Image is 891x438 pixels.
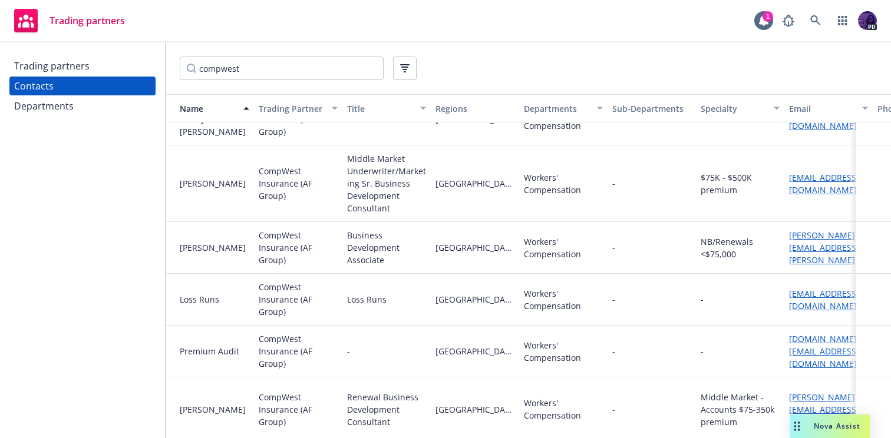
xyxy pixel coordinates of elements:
div: Business Development Associate [347,229,426,266]
div: Middle Market Underwriter/Marketing Sr. Business Development Consultant [347,152,426,214]
span: Trading partners [49,16,125,25]
span: - [612,293,615,306]
div: 1 [763,11,773,22]
div: Workers' Compensation [524,339,603,364]
a: Switch app [831,9,854,32]
span: [GEOGRAPHIC_DATA][US_STATE] [435,293,514,306]
a: [EMAIL_ADDRESS][DOMAIN_NAME] [789,288,859,311]
div: Email [789,102,855,115]
span: [GEOGRAPHIC_DATA][US_STATE] [435,403,514,416]
div: Middle Market - Accounts $75-350k premium [701,391,780,428]
div: Contacts [14,77,54,95]
span: [GEOGRAPHIC_DATA][US_STATE] [435,177,514,190]
div: Workers' Compensation [524,235,603,260]
button: Sub-Departments [608,94,696,122]
button: Title [342,94,431,122]
span: - [612,345,615,357]
div: Trading partners [14,57,90,75]
div: Specialty [701,102,767,115]
div: - [701,293,704,306]
button: Nova Assist [790,414,870,438]
button: Name [166,94,254,122]
div: CompWest Insurance (AF Group) [259,229,338,266]
a: Trading partners [9,57,156,75]
div: Sub-Departments [612,102,691,115]
a: Search [804,9,827,32]
div: Departments [14,97,74,115]
span: [GEOGRAPHIC_DATA][US_STATE] [435,345,514,357]
div: - [701,345,704,357]
a: Contacts [9,77,156,95]
a: [PERSON_NAME][EMAIL_ADDRESS][PERSON_NAME][DOMAIN_NAME] [789,230,859,278]
span: [GEOGRAPHIC_DATA][US_STATE] [435,241,514,254]
span: Nova Assist [814,421,860,431]
img: photo [858,11,877,30]
div: Workers' Compensation [524,171,603,196]
div: Name [170,102,236,115]
div: Departments [524,102,590,115]
a: [DOMAIN_NAME][EMAIL_ADDRESS][DOMAIN_NAME] [789,333,859,369]
div: Premium Audit [180,345,249,357]
button: Trading Partner [254,94,342,122]
span: - [612,177,615,190]
div: Regions [435,102,514,115]
div: Title [347,102,413,115]
div: Workers' Compensation [524,397,603,422]
div: CompWest Insurance (AF Group) [259,391,338,428]
div: NB/Renewals <$75,000 [701,235,780,260]
a: Report a Bug [777,9,800,32]
input: Filter by keyword... [180,57,384,80]
div: Trading Partner [259,102,325,115]
button: Specialty [696,94,784,122]
div: $75K - $500K premium [701,171,780,196]
div: - [347,345,350,357]
div: [PERSON_NAME] [180,177,249,190]
div: Workers' Compensation [524,287,603,312]
button: Email [784,94,873,122]
div: Drag to move [790,414,804,438]
div: Loss Runs [180,293,249,306]
a: [EMAIL_ADDRESS][DOMAIN_NAME] [789,172,859,195]
div: [PERSON_NAME] [180,241,249,254]
a: Departments [9,97,156,115]
div: CompWest Insurance (AF Group) [259,165,338,202]
span: - [612,241,615,254]
div: CompWest Insurance (AF Group) [259,281,338,318]
div: [PERSON_NAME] [180,403,249,416]
div: Renewal Business Development Consultant [347,391,426,428]
button: Regions [431,94,519,122]
div: Loss Runs [347,293,387,306]
span: - [612,403,615,416]
a: Trading partners [9,4,130,37]
div: CompWest Insurance (AF Group) [259,333,338,370]
a: [EMAIL_ADDRESS][DOMAIN_NAME] [789,108,859,131]
button: Departments [519,94,608,122]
